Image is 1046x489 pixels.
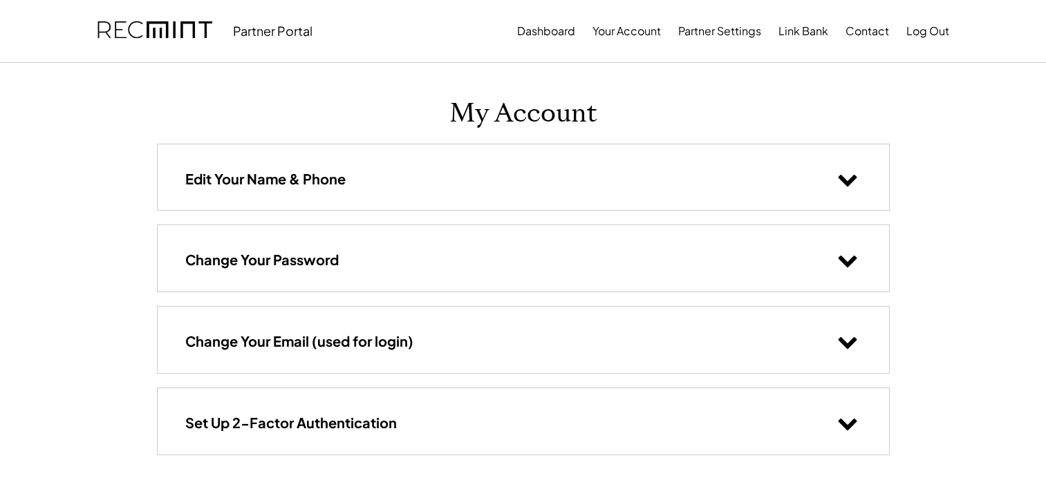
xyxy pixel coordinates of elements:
[778,17,828,45] button: Link Bank
[233,23,312,39] div: Partner Portal
[846,17,889,45] button: Contact
[449,97,597,130] h1: My Account
[517,17,575,45] button: Dashboard
[185,332,413,350] h3: Change Your Email (used for login)
[678,17,761,45] button: Partner Settings
[185,414,397,432] h3: Set Up 2-Factor Authentication
[906,17,949,45] button: Log Out
[185,170,346,188] h3: Edit Your Name & Phone
[592,17,661,45] button: Your Account
[97,8,212,55] img: recmint-logotype%403x.png
[185,251,339,269] h3: Change Your Password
